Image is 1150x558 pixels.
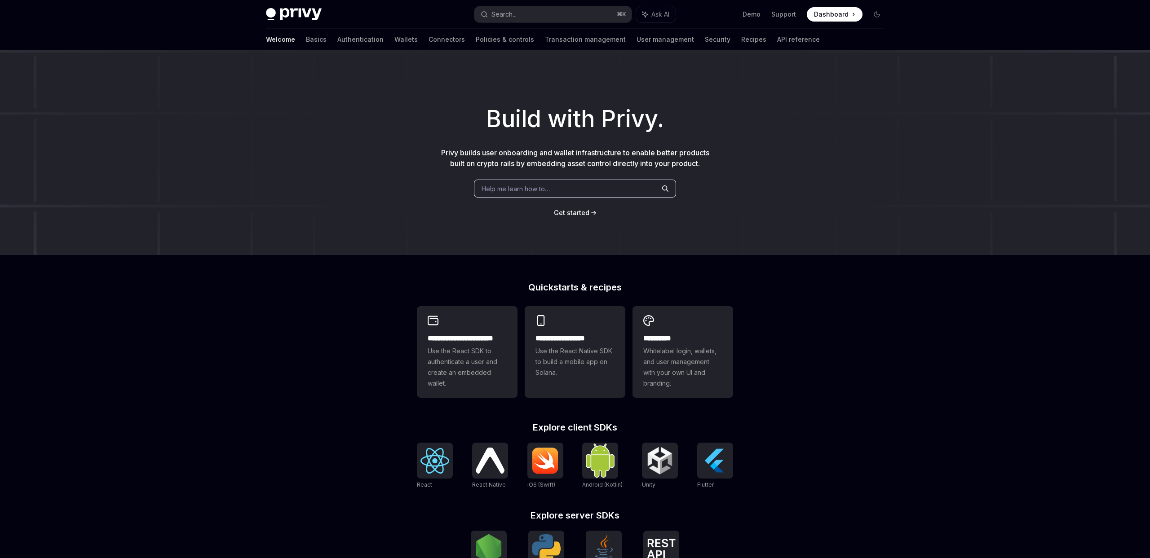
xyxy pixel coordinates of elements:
a: Basics [306,29,327,50]
a: iOS (Swift)iOS (Swift) [527,443,563,489]
a: ReactReact [417,443,453,489]
a: Recipes [741,29,766,50]
span: Dashboard [814,10,849,19]
img: iOS (Swift) [531,447,560,474]
span: React Native [472,481,506,488]
a: Welcome [266,29,295,50]
span: Use the React SDK to authenticate a user and create an embedded wallet. [428,346,507,389]
a: User management [637,29,694,50]
a: API reference [777,29,820,50]
a: Demo [743,10,761,19]
button: Search...⌘K [474,6,632,22]
span: Ask AI [651,10,669,19]
span: Help me learn how to… [482,184,550,193]
span: Privy builds user onboarding and wallet infrastructure to enable better products built on crypto ... [441,148,709,168]
a: Support [771,10,796,19]
a: Get started [554,208,589,217]
a: Security [705,29,730,50]
img: React [420,448,449,474]
a: Android (Kotlin)Android (Kotlin) [582,443,623,489]
span: Android (Kotlin) [582,481,623,488]
img: Unity [646,446,674,475]
span: iOS (Swift) [527,481,555,488]
a: Wallets [394,29,418,50]
a: **** *****Whitelabel login, wallets, and user management with your own UI and branding. [632,306,733,398]
button: Toggle dark mode [870,7,884,22]
h1: Build with Privy. [14,101,1136,136]
span: ⌘ K [617,11,626,18]
img: Flutter [701,446,730,475]
button: Ask AI [636,6,676,22]
a: Authentication [337,29,384,50]
a: UnityUnity [642,443,678,489]
span: Flutter [697,481,714,488]
a: **** **** **** ***Use the React Native SDK to build a mobile app on Solana. [525,306,625,398]
a: React NativeReact Native [472,443,508,489]
img: Android (Kotlin) [586,444,615,477]
h2: Quickstarts & recipes [417,283,733,292]
span: Get started [554,209,589,216]
img: dark logo [266,8,322,21]
span: Use the React Native SDK to build a mobile app on Solana. [535,346,615,378]
img: React Native [476,448,504,473]
a: Connectors [429,29,465,50]
span: React [417,481,432,488]
a: Policies & controls [476,29,534,50]
div: Search... [491,9,517,20]
a: Transaction management [545,29,626,50]
a: FlutterFlutter [697,443,733,489]
h2: Explore client SDKs [417,423,733,432]
span: Unity [642,481,655,488]
a: Dashboard [807,7,862,22]
h2: Explore server SDKs [417,511,733,520]
span: Whitelabel login, wallets, and user management with your own UI and branding. [643,346,722,389]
